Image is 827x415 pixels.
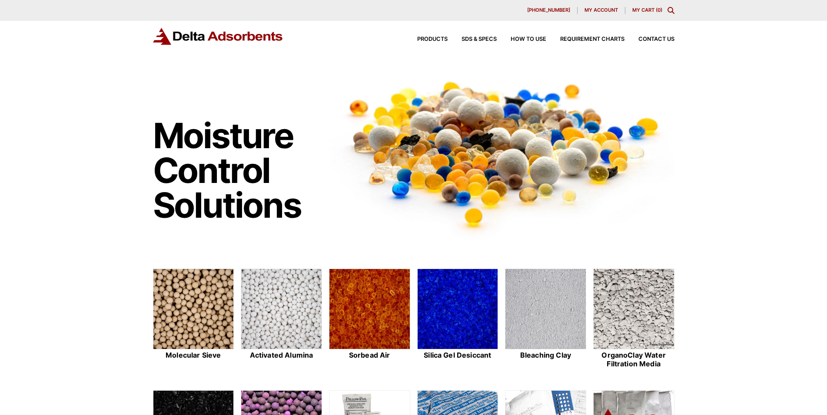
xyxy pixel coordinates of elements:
[153,28,283,45] img: Delta Adsorbents
[153,351,234,359] h2: Molecular Sieve
[638,37,674,42] span: Contact Us
[417,37,448,42] span: Products
[585,8,618,13] span: My account
[505,351,586,359] h2: Bleaching Clay
[511,37,546,42] span: How to Use
[153,118,321,222] h1: Moisture Control Solutions
[329,269,410,369] a: Sorbead Air
[241,351,322,359] h2: Activated Alumina
[658,7,661,13] span: 0
[329,351,410,359] h2: Sorbead Air
[241,269,322,369] a: Activated Alumina
[624,37,674,42] a: Contact Us
[153,269,234,369] a: Molecular Sieve
[560,37,624,42] span: Requirement Charts
[520,7,578,14] a: [PHONE_NUMBER]
[527,8,570,13] span: [PHONE_NUMBER]
[546,37,624,42] a: Requirement Charts
[417,269,498,369] a: Silica Gel Desiccant
[593,351,674,368] h2: OrganoClay Water Filtration Media
[593,269,674,369] a: OrganoClay Water Filtration Media
[668,7,674,14] div: Toggle Modal Content
[329,66,674,241] img: Image
[403,37,448,42] a: Products
[497,37,546,42] a: How to Use
[632,7,662,13] a: My Cart (0)
[505,269,586,369] a: Bleaching Clay
[462,37,497,42] span: SDS & SPECS
[417,351,498,359] h2: Silica Gel Desiccant
[448,37,497,42] a: SDS & SPECS
[578,7,625,14] a: My account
